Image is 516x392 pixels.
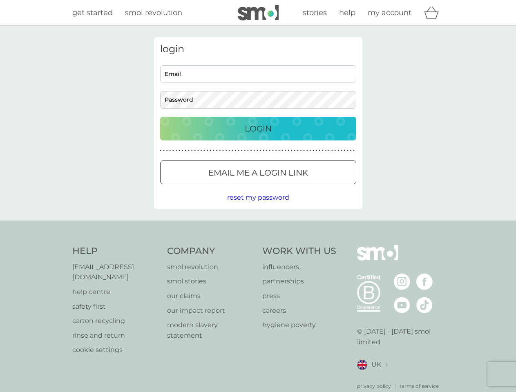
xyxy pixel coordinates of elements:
[347,149,348,153] p: ●
[244,149,246,153] p: ●
[262,305,336,316] a: careers
[350,149,352,153] p: ●
[294,149,295,153] p: ●
[72,301,159,312] a: safety first
[167,291,254,301] a: our claims
[210,149,212,153] p: ●
[357,326,444,347] p: © [DATE] - [DATE] smol limited
[238,149,239,153] p: ●
[226,149,227,153] p: ●
[197,149,199,153] p: ●
[357,245,398,273] img: smol
[167,276,254,287] a: smol stories
[303,7,327,19] a: stories
[339,8,355,17] span: help
[203,149,205,153] p: ●
[72,287,159,297] a: help centre
[247,149,249,153] p: ●
[337,149,339,153] p: ●
[250,149,252,153] p: ●
[72,316,159,326] a: carton recycling
[368,7,411,19] a: my account
[160,117,356,140] button: Login
[266,149,268,153] p: ●
[238,5,279,20] img: smol
[201,149,202,153] p: ●
[300,149,302,153] p: ●
[160,43,356,55] h3: login
[216,149,218,153] p: ●
[207,149,208,153] p: ●
[191,149,193,153] p: ●
[341,149,342,153] p: ●
[166,149,168,153] p: ●
[385,363,388,367] img: select a new location
[357,382,391,390] p: privacy policy
[72,345,159,355] a: cookie settings
[160,160,356,184] button: Email me a login link
[322,149,324,153] p: ●
[167,320,254,341] a: modern slavery statement
[285,149,286,153] p: ●
[331,149,333,153] p: ●
[394,297,410,313] img: visit the smol Youtube page
[227,194,289,201] span: reset my password
[357,360,367,370] img: UK flag
[253,149,255,153] p: ●
[188,149,190,153] p: ●
[163,149,165,153] p: ●
[325,149,327,153] p: ●
[232,149,233,153] p: ●
[262,320,336,330] a: hygiene poverty
[313,149,314,153] p: ●
[275,149,277,153] p: ●
[262,245,336,258] h4: Work With Us
[72,330,159,341] a: rinse and return
[400,382,439,390] a: terms of service
[213,149,214,153] p: ●
[179,149,180,153] p: ●
[241,149,243,153] p: ●
[228,149,230,153] p: ●
[167,245,254,258] h4: Company
[416,274,433,290] img: visit the smol Facebook page
[281,149,283,153] p: ●
[185,149,187,153] p: ●
[160,149,162,153] p: ●
[219,149,221,153] p: ●
[182,149,183,153] p: ●
[310,149,311,153] p: ●
[262,291,336,301] a: press
[344,149,345,153] p: ●
[167,262,254,272] a: smol revolution
[227,192,289,203] button: reset my password
[72,262,159,283] a: [EMAIL_ADDRESS][DOMAIN_NAME]
[263,149,264,153] p: ●
[303,8,327,17] span: stories
[328,149,330,153] p: ●
[316,149,317,153] p: ●
[169,149,171,153] p: ●
[262,276,336,287] a: partnerships
[335,149,336,153] p: ●
[235,149,237,153] p: ●
[291,149,293,153] p: ●
[172,149,174,153] p: ●
[297,149,299,153] p: ●
[222,149,224,153] p: ●
[306,149,308,153] p: ●
[257,149,258,153] p: ●
[368,8,411,17] span: my account
[288,149,289,153] p: ●
[424,4,444,21] div: basket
